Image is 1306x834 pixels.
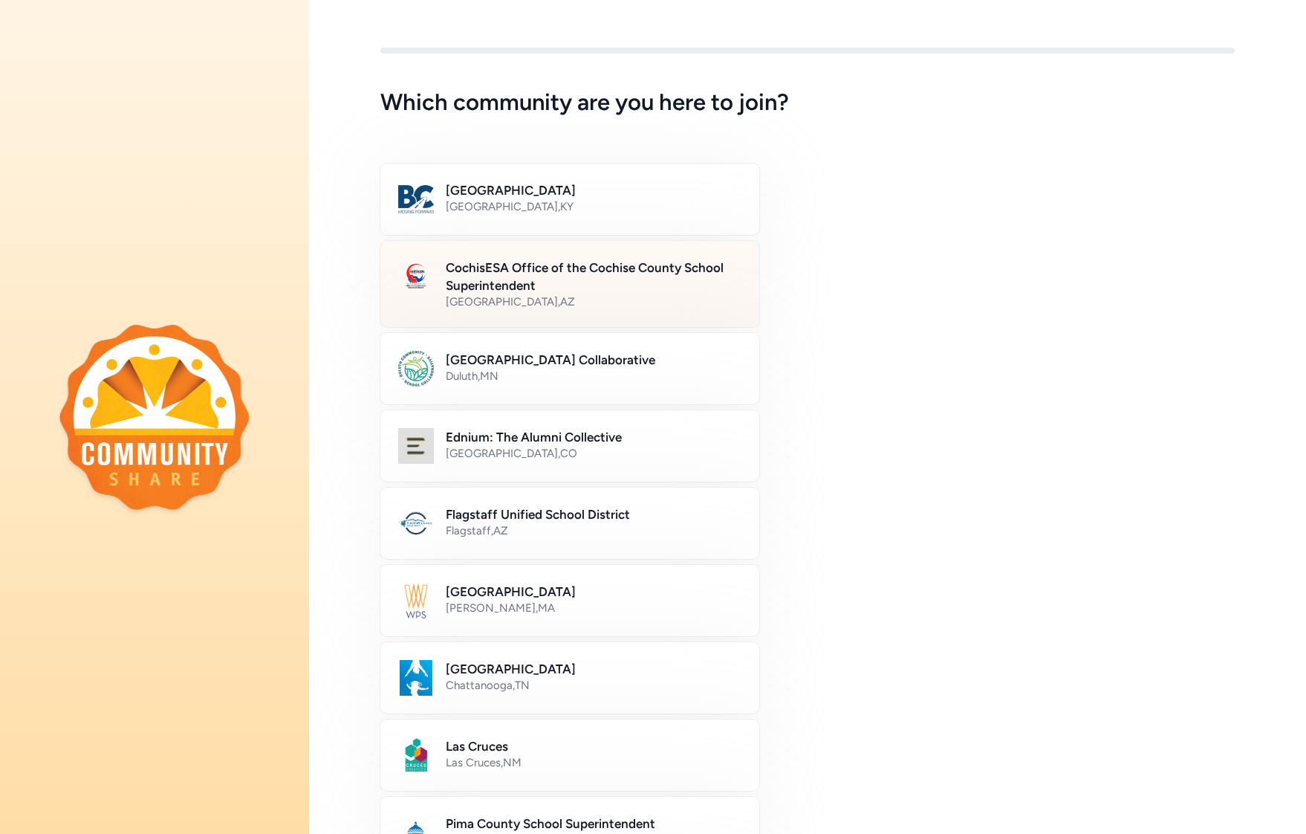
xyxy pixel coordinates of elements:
[398,428,434,464] img: Logo
[446,428,741,446] h2: Ednium: The Alumni Collective
[398,583,434,618] img: Logo
[446,446,741,461] div: [GEOGRAPHIC_DATA] , CO
[398,737,434,773] img: Logo
[446,199,741,214] div: [GEOGRAPHIC_DATA] , KY
[446,755,741,770] div: Las Cruces , NM
[446,294,741,309] div: [GEOGRAPHIC_DATA] , AZ
[446,583,741,601] h2: [GEOGRAPHIC_DATA]
[398,660,434,696] img: Logo
[446,181,741,199] h2: [GEOGRAPHIC_DATA]
[398,351,434,387] img: Logo
[446,523,741,538] div: Flagstaff , AZ
[59,324,250,510] img: logo
[446,601,741,615] div: [PERSON_NAME] , MA
[398,505,434,541] img: Logo
[398,259,434,294] img: Logo
[446,369,741,384] div: Duluth , MN
[446,660,741,678] h2: [GEOGRAPHIC_DATA]
[446,259,741,294] h2: CochisESA Office of the Cochise County School Superintendent
[446,678,741,693] div: Chattanooga , TN
[398,181,434,217] img: Logo
[446,815,741,833] h2: Pima County School Superintendent
[380,89,1235,116] h5: Which community are you here to join?
[446,505,741,523] h2: Flagstaff Unified School District
[446,351,741,369] h2: [GEOGRAPHIC_DATA] Collaborative
[446,737,741,755] h2: Las Cruces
